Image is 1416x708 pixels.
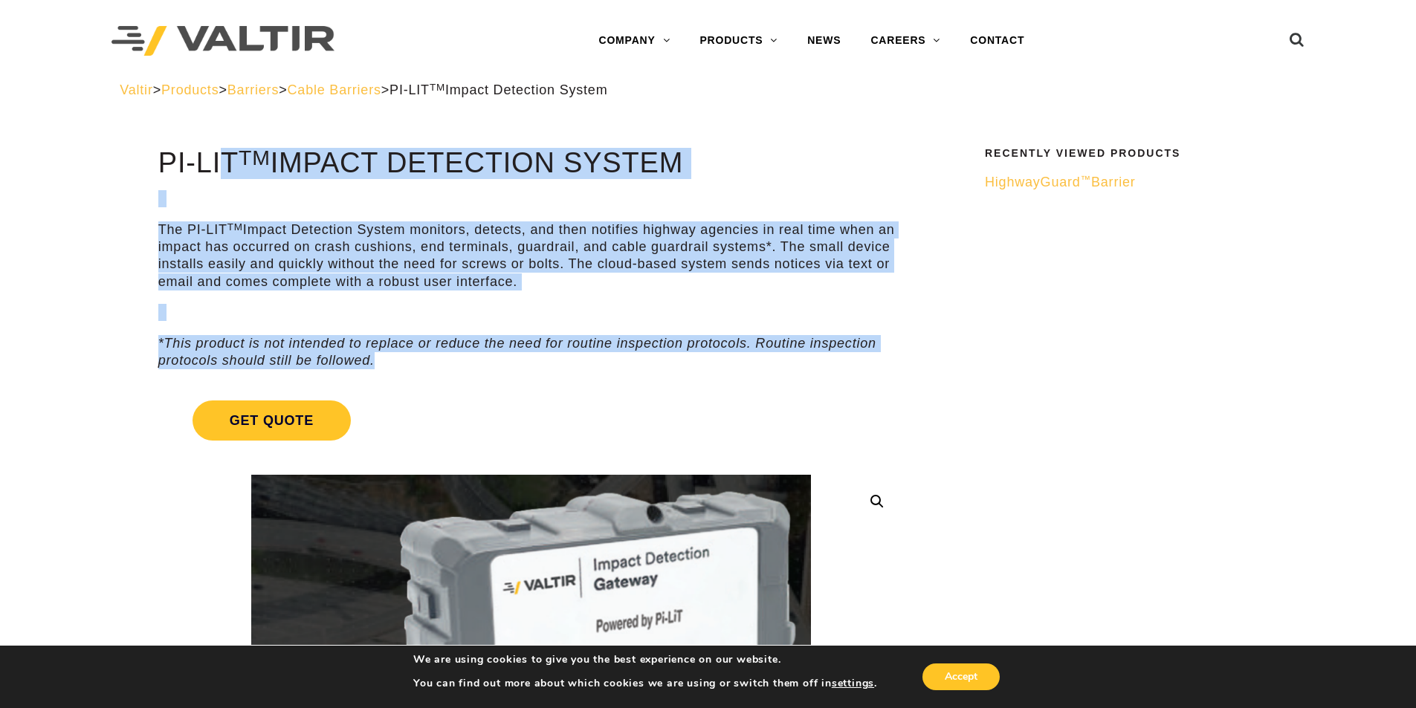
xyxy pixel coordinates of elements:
a: Barriers [227,82,279,97]
div: > > > > [120,82,1296,99]
h1: PI-LIT Impact Detection System [158,148,904,179]
span: Get Quote [193,400,351,441]
a: Products [161,82,219,97]
em: *This product is not intended to replace or reduce the need for routine inspection protocols. Rou... [158,336,876,368]
a: CAREERS [856,26,955,56]
sup: TM [430,82,445,93]
p: You can find out more about which cookies we are using or switch them off in . [413,677,877,690]
a: PRODUCTS [685,26,792,56]
p: The PI-LIT Impact Detection System monitors, detects, and then notifies highway agencies in real ... [158,221,904,291]
button: Accept [922,663,1000,690]
sup: TM [239,146,271,169]
a: HighwayGuard™Barrier [985,174,1287,191]
a: Valtir [120,82,152,97]
h2: Recently Viewed Products [985,148,1287,159]
a: Cable Barriers [288,82,381,97]
button: settings [832,677,874,690]
sup: TM [227,221,243,233]
a: NEWS [792,26,856,56]
span: PI-LIT Impact Detection System [389,82,607,97]
p: We are using cookies to give you the best experience on our website. [413,653,877,666]
a: COMPANY [583,26,685,56]
sup: ™ [1081,174,1091,185]
img: Valtir [111,26,334,56]
span: HighwayGuard Barrier [985,175,1136,189]
a: Get Quote [158,383,904,458]
a: CONTACT [955,26,1039,56]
